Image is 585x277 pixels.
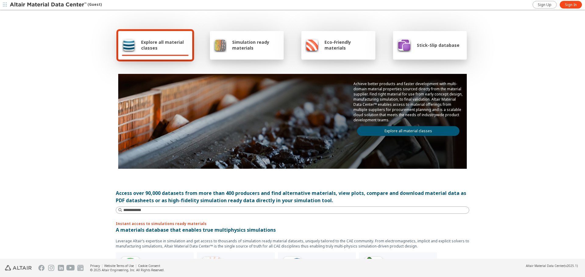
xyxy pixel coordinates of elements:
span: Eco-Friendly materials [324,39,371,51]
span: Stick-Slip database [417,42,459,48]
a: Sign Up [533,1,557,9]
p: Leverage Altair’s expertise in simulation and get access to thousands of simulation ready materia... [116,238,469,249]
a: Explore all material classes [357,126,459,136]
span: Sign Up [538,2,551,7]
div: (v2025.1) [526,264,578,268]
img: Explore all material classes [122,38,136,52]
img: Stick-Slip database [397,38,411,52]
p: A materials database that enables true multiphysics simulations [116,226,469,234]
img: Simulation ready materials [214,38,227,52]
p: Achieve better products and faster development with multi-domain material properties sourced dire... [353,81,463,123]
span: Explore all material classes [141,39,189,51]
a: Cookie Consent [138,264,160,268]
span: Simulation ready materials [232,39,280,51]
div: Access over 90,000 datasets from more than 400 producers and find alternative materials, view plo... [116,189,469,204]
img: Altair Material Data Center [10,2,87,8]
img: Altair Engineering [5,265,32,271]
a: Website Terms of Use [104,264,134,268]
p: Instant access to simulations ready materials [116,221,469,226]
a: Privacy [90,264,100,268]
img: Eco-Friendly materials [305,38,319,52]
div: © 2025 Altair Engineering, Inc. All Rights Reserved. [90,268,165,272]
div: (Guest) [10,2,102,8]
span: Sign In [565,2,577,7]
a: Sign In [560,1,582,9]
span: Altair Material Data Center [526,264,564,268]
